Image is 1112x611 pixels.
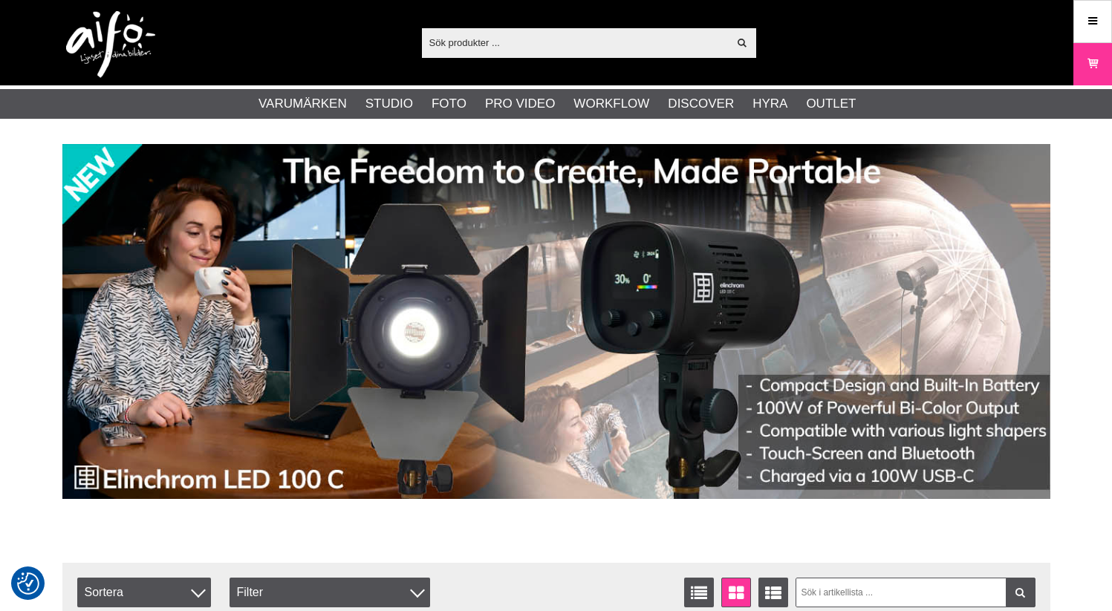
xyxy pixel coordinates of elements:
[1006,578,1035,607] a: Filtrera
[259,94,347,114] a: Varumärken
[806,94,856,114] a: Outlet
[17,572,39,595] img: Revisit consent button
[432,94,466,114] a: Foto
[66,11,155,78] img: logo.png
[668,94,734,114] a: Discover
[485,94,555,114] a: Pro Video
[684,578,714,607] a: Listvisning
[77,578,211,607] span: Sortera
[796,578,1035,607] input: Sök i artikellista ...
[365,94,413,114] a: Studio
[573,94,649,114] a: Workflow
[422,31,729,53] input: Sök produkter ...
[230,578,430,607] div: Filter
[758,578,788,607] a: Utökad listvisning
[721,578,751,607] a: Fönstervisning
[752,94,787,114] a: Hyra
[62,144,1050,499] img: Annons:002 banner-elin-led100c11390x.jpg
[17,570,39,597] button: Samtyckesinställningar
